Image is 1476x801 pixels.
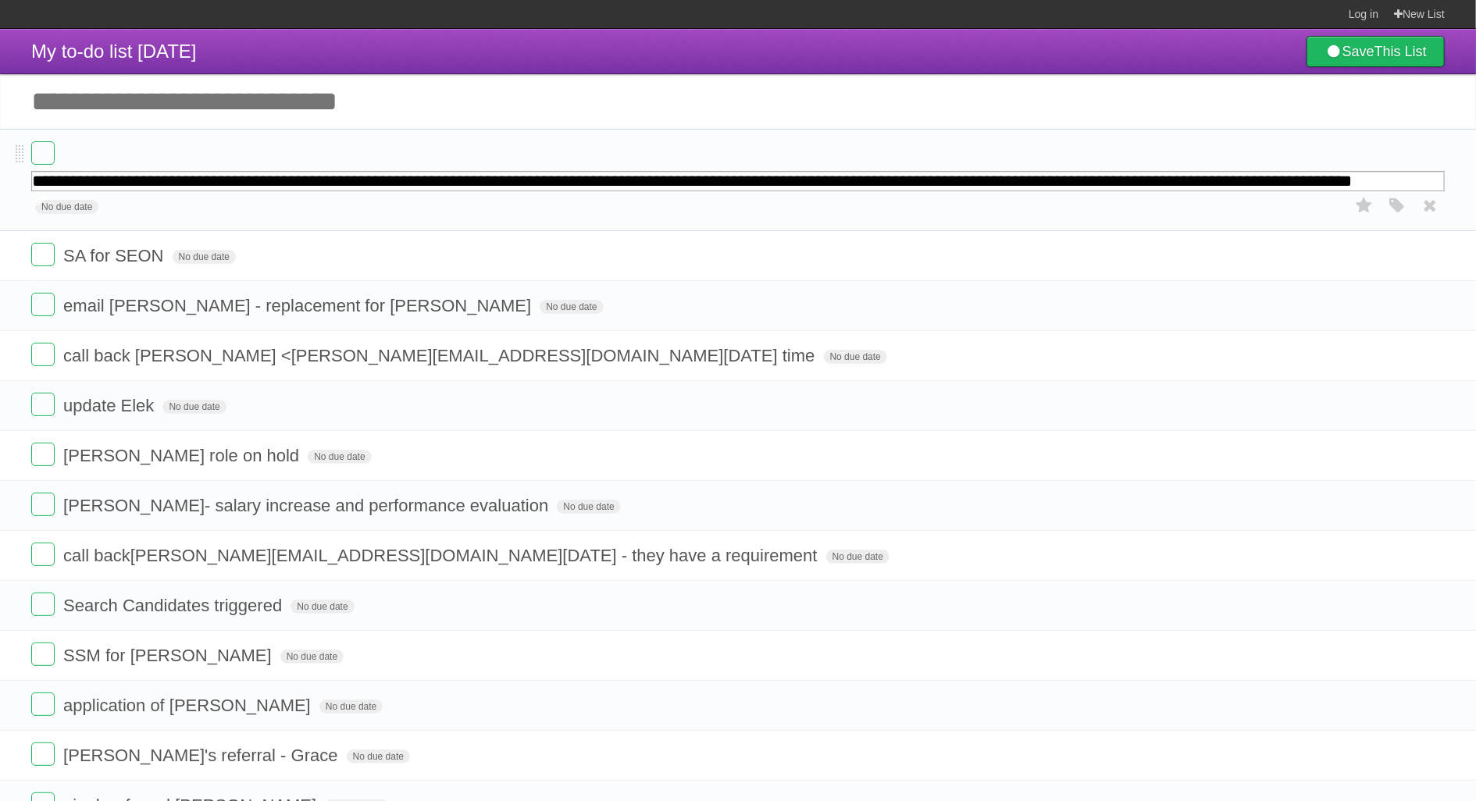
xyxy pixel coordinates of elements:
label: Done [31,593,55,616]
label: Done [31,692,55,716]
a: SaveThis List [1307,36,1445,67]
span: SA for SEON [63,246,167,265]
span: No due date [826,550,890,564]
span: SSM for [PERSON_NAME] [63,646,276,665]
label: Done [31,543,55,566]
span: No due date [347,749,410,764]
span: [PERSON_NAME]'s referral - Grace [63,746,341,765]
label: Done [31,243,55,266]
span: email [PERSON_NAME] - replacement for [PERSON_NAME] [63,296,535,315]
span: No due date [280,650,344,664]
label: Done [31,493,55,516]
span: My to-do list [DATE] [31,41,197,62]
label: Done [31,643,55,666]
span: call back [PERSON_NAME][EMAIL_ADDRESS][DOMAIN_NAME] [DATE] - they have a requirement [63,546,821,565]
span: Search Candidates triggered [63,596,286,615]
label: Done [31,141,55,165]
span: application of [PERSON_NAME] [63,696,315,715]
label: Star task [1349,193,1379,219]
span: No due date [308,450,371,464]
span: No due date [540,300,603,314]
span: [PERSON_NAME] role on hold [63,446,303,465]
span: call back [PERSON_NAME] < [PERSON_NAME][EMAIL_ADDRESS][DOMAIN_NAME] [DATE] time [63,346,818,365]
label: Done [31,393,55,416]
span: No due date [291,600,354,614]
span: No due date [162,400,226,414]
span: No due date [319,700,383,714]
b: This List [1374,44,1427,59]
span: No due date [173,250,236,264]
label: Done [31,742,55,766]
label: Done [31,443,55,466]
label: Done [31,343,55,366]
span: No due date [35,200,98,214]
label: Done [31,293,55,316]
span: No due date [557,500,620,514]
span: update Elek [63,396,158,415]
span: No due date [824,350,887,364]
span: [PERSON_NAME]- salary increase and performance evaluation [63,496,552,515]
